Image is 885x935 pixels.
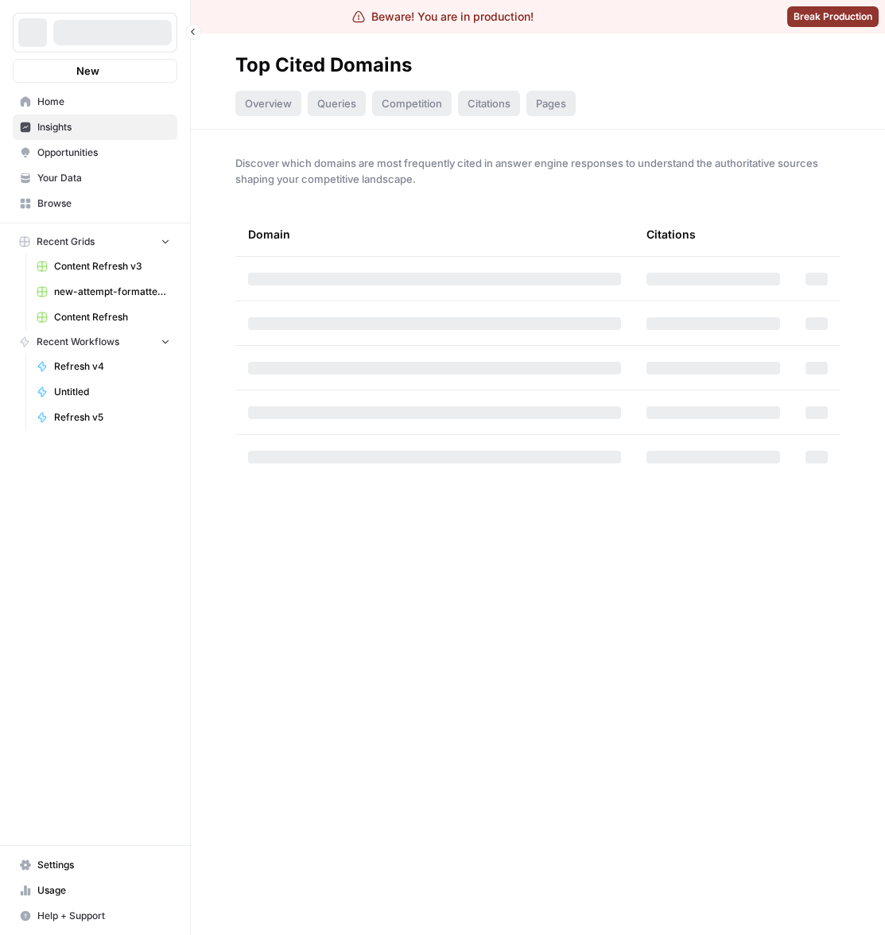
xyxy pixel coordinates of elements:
div: Pages [526,91,576,116]
div: Top Cited Domains [235,52,412,78]
span: Insights [37,120,170,134]
span: Break Production [794,10,872,24]
span: Untitled [54,385,170,399]
a: Content Refresh [29,305,177,330]
a: Insights [13,114,177,140]
span: Content Refresh [54,310,170,324]
span: Recent Workflows [37,335,119,349]
a: Refresh v5 [29,405,177,430]
button: Break Production [787,6,879,27]
button: Recent Workflows [13,330,177,354]
span: Help + Support [37,909,170,923]
a: Content Refresh v3 [29,254,177,279]
span: Settings [37,858,170,872]
button: New [13,59,177,83]
a: Home [13,89,177,114]
button: Help + Support [13,903,177,929]
div: Domain [248,212,621,256]
a: Settings [13,852,177,878]
span: Recent Grids [37,235,95,249]
a: Your Data [13,165,177,191]
div: Citations [458,91,520,116]
div: Citations [646,212,696,256]
span: Refresh v5 [54,410,170,425]
span: Content Refresh v3 [54,259,170,274]
a: Browse [13,191,177,216]
a: new-attempt-formatted.csv [29,279,177,305]
span: Usage [37,883,170,898]
span: new-attempt-formatted.csv [54,285,170,299]
span: Discover which domains are most frequently cited in answer engine responses to understand the aut... [235,155,840,187]
div: Queries [308,91,366,116]
a: Untitled [29,379,177,405]
button: Recent Grids [13,230,177,254]
span: Refresh v4 [54,359,170,374]
span: Home [37,95,170,109]
div: Beware! You are in production! [352,9,534,25]
a: Refresh v4 [29,354,177,379]
div: Overview [235,91,301,116]
div: Competition [372,91,452,116]
a: Usage [13,878,177,903]
span: Browse [37,196,170,211]
a: Opportunities [13,140,177,165]
span: New [76,63,99,79]
span: Your Data [37,171,170,185]
span: Opportunities [37,145,170,160]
